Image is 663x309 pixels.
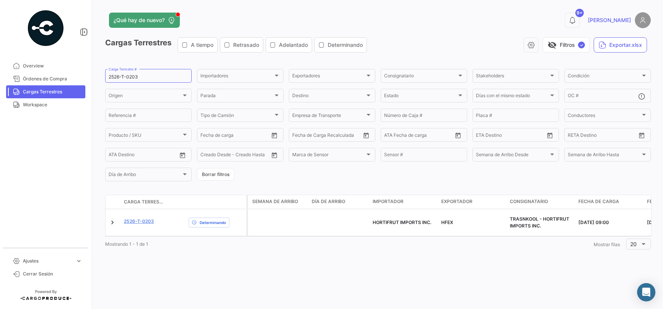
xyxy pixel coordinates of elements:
[279,41,308,49] span: Adelantado
[594,37,647,53] button: Exportar.xlsx
[292,153,365,159] span: Marca de Sensor
[6,59,85,72] a: Overview
[370,195,438,209] datatable-header-cell: Importador
[384,133,408,139] input: ATD Desde
[384,74,457,80] span: Consignatario
[27,9,65,47] img: powered-by.png
[413,133,446,139] input: ATD Hasta
[220,38,263,52] button: Retrasado
[109,219,116,226] a: Expand/Collapse Row
[548,40,557,50] span: visibility_off
[248,195,309,209] datatable-header-cell: Semana de Arribo
[233,41,259,49] span: Retrasado
[105,241,148,247] span: Mostrando 1 - 1 de 1
[200,219,226,226] span: Determinando
[575,195,644,209] datatable-header-cell: Fecha de carga
[309,195,370,209] datatable-header-cell: Día de Arribo
[178,38,217,52] button: A tiempo
[384,94,457,99] span: Estado
[6,98,85,111] a: Workspace
[636,130,647,141] button: Open calendar
[252,198,298,205] span: Semana de Arribo
[311,133,344,139] input: Hasta
[109,153,132,159] input: ATA Desde
[588,16,631,24] span: [PERSON_NAME]
[452,130,464,141] button: Open calendar
[219,133,252,139] input: Hasta
[476,133,490,139] input: Desde
[292,94,365,99] span: Destino
[177,149,188,161] button: Open calendar
[568,114,641,119] span: Conductores
[637,283,655,301] div: Abrir Intercom Messenger
[137,153,170,159] input: ATA Hasta
[23,258,72,264] span: Ajustes
[578,198,619,205] span: Fecha de carga
[373,198,404,205] span: Importador
[578,42,585,48] span: ✓
[269,149,280,161] button: Open calendar
[328,41,363,49] span: Determinando
[200,133,214,139] input: Desde
[167,199,186,205] datatable-header-cell: Póliza
[441,198,472,205] span: Exportador
[630,241,637,247] span: 20
[200,114,273,119] span: Tipo de Camión
[105,37,369,53] h3: Cargas Terrestres
[587,133,619,139] input: Hasta
[510,198,548,205] span: Consignatario
[266,38,312,52] button: Adelantado
[292,114,365,119] span: Empresa de Transporte
[441,219,453,225] span: HFEX
[360,130,372,141] button: Open calendar
[124,199,163,205] span: Carga Terrestre #
[495,133,527,139] input: Hasta
[438,195,507,209] datatable-header-cell: Exportador
[191,41,213,49] span: A tiempo
[109,173,181,178] span: Día de Arribo
[476,74,549,80] span: Stakeholders
[507,195,575,209] datatable-header-cell: Consignatario
[186,199,247,205] datatable-header-cell: Estado de Envio
[568,133,581,139] input: Desde
[594,242,620,247] span: Mostrar filas
[510,216,569,229] span: TRASNKOOL - HORTIFRUT IMPORTS INC.
[121,195,167,208] datatable-header-cell: Carga Terrestre #
[114,16,165,24] span: ¿Qué hay de nuevo?
[269,130,280,141] button: Open calendar
[200,153,231,159] input: Creado Desde
[292,74,365,80] span: Exportadores
[578,219,609,225] span: [DATE] 09:00
[109,13,180,28] button: ¿Qué hay de nuevo?
[23,88,82,95] span: Cargas Terrestres
[200,74,273,80] span: Importadores
[476,94,549,99] span: Días con el mismo estado
[23,62,82,69] span: Overview
[200,94,273,99] span: Parada
[236,153,268,159] input: Creado Hasta
[635,12,651,28] img: placeholder-user.png
[109,133,181,139] span: Producto / SKU
[568,74,641,80] span: Condición
[568,153,641,159] span: Semana de Arribo Hasta
[292,133,306,139] input: Desde
[23,101,82,108] span: Workspace
[373,219,431,225] span: HORTIFRUT IMPORTS INC.
[75,258,82,264] span: expand_more
[312,198,345,205] span: Día de Arribo
[23,271,82,277] span: Cerrar Sesión
[544,130,556,141] button: Open calendar
[124,218,154,225] a: 2526-T-0203
[6,85,85,98] a: Cargas Terrestres
[23,75,82,82] span: Órdenes de Compra
[476,153,549,159] span: Semana de Arribo Desde
[197,168,234,181] button: Borrar filtros
[543,37,590,53] button: visibility_offFiltros✓
[109,94,181,99] span: Origen
[6,72,85,85] a: Órdenes de Compra
[315,38,367,52] button: Determinando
